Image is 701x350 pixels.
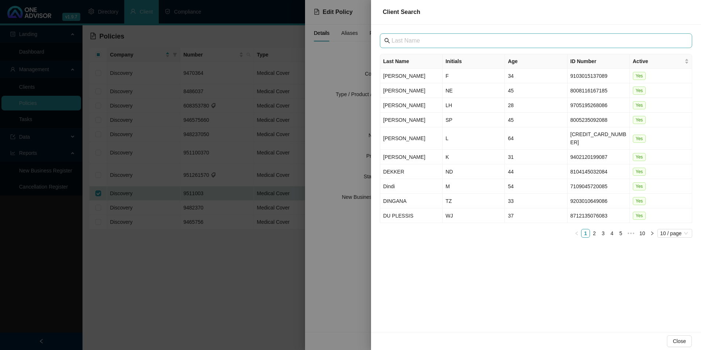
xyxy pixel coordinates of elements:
td: ND [443,164,505,179]
td: [CREDIT_CARD_NUMBER] [568,127,630,150]
td: 8712135076083 [568,208,630,223]
span: Yes [633,116,646,124]
span: 64 [508,135,514,141]
td: M [443,179,505,194]
button: Close [667,335,692,347]
span: search [384,38,390,44]
th: Last Name [380,54,443,69]
td: WJ [443,208,505,223]
th: ID Number [568,54,630,69]
span: Yes [633,212,646,220]
li: Previous Page [572,229,581,238]
span: 37 [508,213,514,219]
td: LH [443,98,505,113]
td: 8104145032084 [568,164,630,179]
li: 2 [590,229,599,238]
span: 45 [508,88,514,94]
span: 33 [508,198,514,204]
span: Yes [633,72,646,80]
span: 31 [508,154,514,160]
td: [PERSON_NAME] [380,69,443,83]
span: 44 [508,169,514,175]
span: ••• [625,229,637,238]
td: DINGANA [380,194,443,208]
td: 7109045720085 [568,179,630,194]
td: 9402120199087 [568,150,630,164]
span: Yes [633,135,646,143]
a: 4 [608,229,616,237]
td: 8005235092088 [568,113,630,127]
button: right [648,229,657,238]
td: SP [443,113,505,127]
span: Yes [633,101,646,109]
td: F [443,69,505,83]
th: Initials [443,54,505,69]
a: 2 [590,229,598,237]
span: right [650,231,654,236]
li: 10 [637,229,648,238]
th: Active [630,54,692,69]
span: Yes [633,197,646,205]
td: NE [443,83,505,98]
td: DEKKER [380,164,443,179]
li: 4 [608,229,616,238]
span: 10 / page [660,229,689,237]
td: [PERSON_NAME] [380,83,443,98]
td: [PERSON_NAME] [380,127,443,150]
td: Dindi [380,179,443,194]
a: 1 [581,229,590,237]
span: Client Search [383,9,420,15]
td: [PERSON_NAME] [380,113,443,127]
span: 54 [508,183,514,189]
td: 8008116167185 [568,83,630,98]
span: Yes [633,153,646,161]
button: left [572,229,581,238]
a: 5 [617,229,625,237]
span: Close [673,337,686,345]
td: 9103015137089 [568,69,630,83]
td: 9705195268086 [568,98,630,113]
span: 45 [508,117,514,123]
span: Yes [633,182,646,190]
a: 3 [599,229,607,237]
span: 28 [508,102,514,108]
li: 1 [581,229,590,238]
span: Active [633,57,683,65]
td: TZ [443,194,505,208]
td: DU PLESSIS [380,208,443,223]
div: Page Size [657,229,692,238]
span: left [575,231,579,236]
td: [PERSON_NAME] [380,98,443,113]
li: Next 5 Pages [625,229,637,238]
th: Age [505,54,567,69]
span: Yes [633,87,646,95]
input: Last Name [392,36,682,45]
span: Yes [633,168,646,176]
span: 34 [508,73,514,79]
li: Next Page [648,229,657,238]
td: 9203010649086 [568,194,630,208]
td: L [443,127,505,150]
a: 10 [637,229,647,237]
td: K [443,150,505,164]
td: [PERSON_NAME] [380,150,443,164]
